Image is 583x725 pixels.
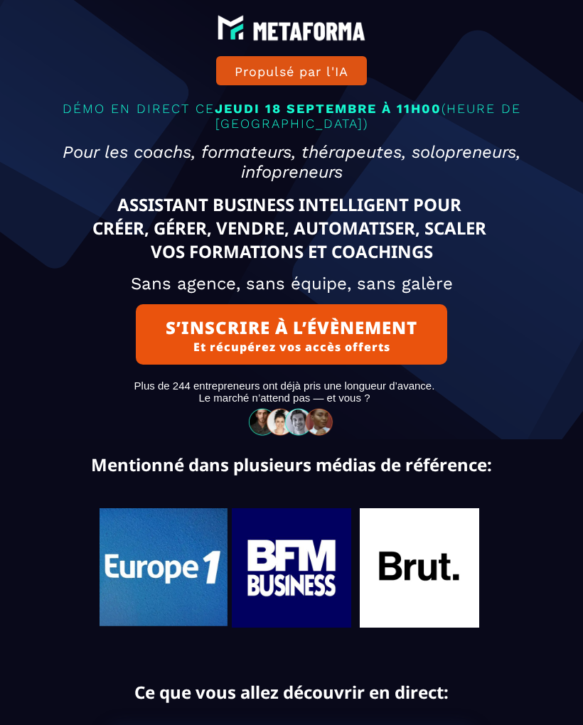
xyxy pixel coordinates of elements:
button: Propulsé par l'IA [216,56,368,85]
img: 32586e8465b4242308ef789b458fc82f_community-people.png [245,407,338,436]
img: 704b97603b3d89ec847c04719d9c8fae_221.jpg [360,508,478,627]
text: Ce que vous allez découvrir en direct: [11,680,572,707]
text: Mentionné dans plusieurs médias de référence: [11,453,572,480]
h2: Sans agence, sans équipe, sans galère [21,267,562,301]
h2: Pour les coachs, formateurs, thérapeutes, solopreneurs, infopreneurs [21,135,562,189]
img: e6894688e7183536f91f6cf1769eef69_LOGO_BLANC.png [213,11,370,45]
button: S’INSCRIRE À L’ÉVÈNEMENTEt récupérez vos accès offerts [136,304,447,365]
span: JEUDI 18 SEPTEMBRE À 11H00 [215,101,442,116]
p: DÉMO EN DIRECT CE (HEURE DE [GEOGRAPHIC_DATA]) [21,97,562,135]
text: ASSISTANT BUSINESS INTELLIGENT POUR CRÉER, GÉRER, VENDRE, AUTOMATISER, SCALER VOS FORMATIONS ET C... [62,189,521,267]
img: b7f71f5504ea002da3ba733e1ad0b0f6_119.jpg [232,508,351,627]
text: Plus de 244 entrepreneurs ont déjà pris une longueur d’avance. Le marché n’attend pas — et vous ? [7,376,562,407]
img: 0554b7621dbcc23f00e47a6d4a67910b_Capture_d%E2%80%99e%CC%81cran_2025-06-07_a%CC%80_08.10.48.png [100,508,228,626]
